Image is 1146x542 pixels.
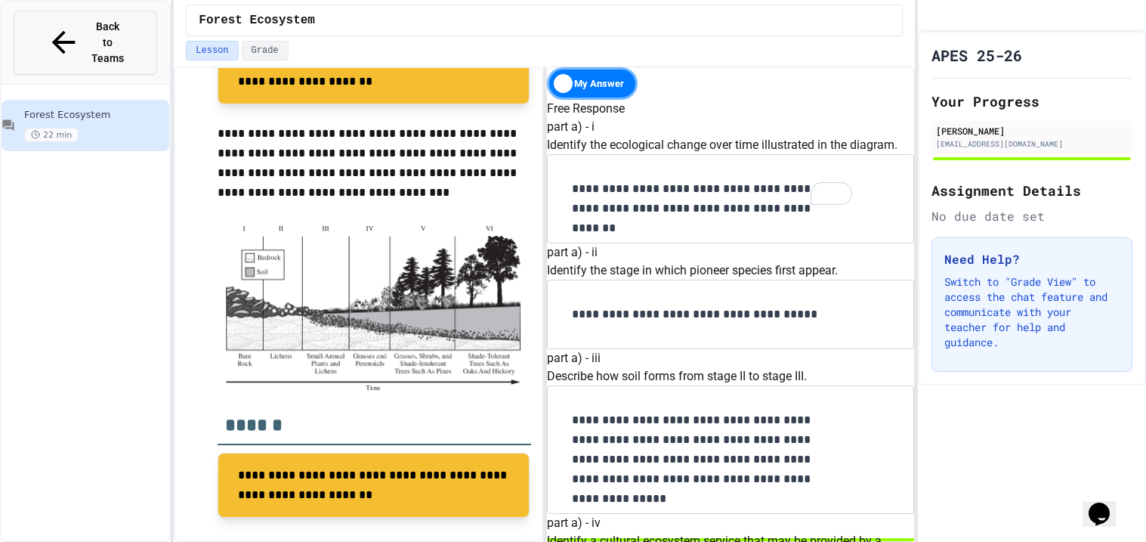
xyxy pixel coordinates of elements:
button: Lesson [186,41,238,60]
button: Back to Teams [14,11,157,75]
span: Forest Ecosystem [199,11,315,29]
h6: part a) - ii [547,243,914,262]
h6: Free Response [547,100,914,118]
iframe: To enrich screen reader interactions, please activate Accessibility in Grammarly extension settings [1083,482,1131,527]
span: Back to Teams [90,19,125,67]
p: Describe how soil forms from stage II to stage III. [547,367,914,386]
h6: part a) - iii [547,349,914,367]
h2: Your Progress [931,91,1132,112]
h6: part a) - i [547,118,914,136]
h2: Assignment Details [931,180,1132,201]
div: [EMAIL_ADDRESS][DOMAIN_NAME] [936,138,1128,150]
div: To enrich screen reader interactions, please activate Accessibility in Grammarly extension settings [572,179,768,218]
p: Identify the ecological change over time illustrated in the diagram. [547,136,914,154]
p: Identify the stage in which pioneer species first appear. [547,262,914,280]
h6: part a) - iv [547,514,914,532]
h3: Need Help? [944,250,1120,268]
div: No due date set [931,207,1132,225]
p: Switch to "Grade View" to access the chat feature and communicate with your teacher for help and ... [944,274,1120,350]
h1: APES 25-26 [931,45,1022,66]
span: Forest Ecosystem [24,109,166,122]
div: [PERSON_NAME] [936,124,1128,138]
span: 22 min [24,128,79,142]
button: Grade [242,41,289,60]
